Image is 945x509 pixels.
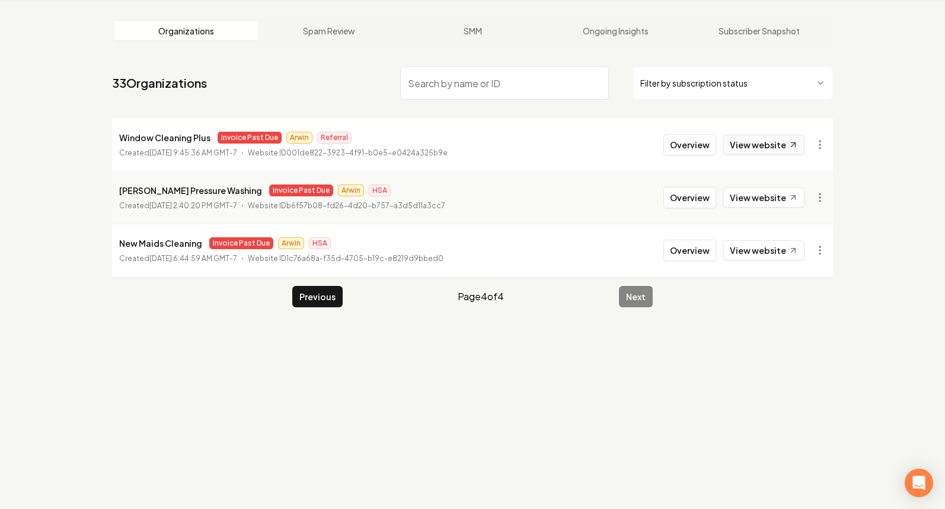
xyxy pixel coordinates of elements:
p: Created [119,253,237,265]
a: Spam Review [258,21,401,40]
span: Page 4 of 4 [458,290,504,304]
button: Overview [663,134,716,155]
a: View website [723,135,804,155]
div: Open Intercom Messenger [905,469,933,497]
p: [PERSON_NAME] Pressure Washing [119,183,262,198]
p: Created [119,200,237,212]
time: [DATE] 2:40:20 PM GMT-7 [149,201,237,210]
a: View website [723,240,804,260]
p: Website ID 1c76a68a-f35d-4705-b19c-e8219d9bbed0 [248,253,443,265]
span: Referral [317,132,352,144]
a: Organizations [114,21,258,40]
a: Ongoing Insights [544,21,688,40]
time: [DATE] 9:45:36 AM GMT-7 [149,148,237,157]
time: [DATE] 6:44:59 AM GMT-7 [149,254,237,263]
span: HSA [369,184,391,196]
button: Overview [663,187,716,208]
span: Arwin [338,184,364,196]
span: HSA [309,237,331,249]
a: SMM [401,21,544,40]
a: Subscriber Snapshot [687,21,831,40]
span: Invoice Past Due [209,237,273,249]
span: Arwin [278,237,304,249]
input: Search by name or ID [400,66,609,100]
p: New Maids Cleaning [119,236,202,250]
p: Created [119,147,237,159]
button: Previous [292,286,343,307]
p: Website ID 001de822-3923-4f91-b0e5-e0424a325b9e [248,147,448,159]
button: Overview [663,240,716,261]
p: Website ID b6f57b08-fd26-4d20-b757-a3d5d11a3cc7 [248,200,445,212]
a: 33Organizations [112,75,207,91]
span: Invoice Past Due [269,184,333,196]
a: View website [723,187,804,208]
span: Arwin [286,132,312,144]
p: Window Cleaning Plus [119,131,210,145]
span: Invoice Past Due [218,132,282,144]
